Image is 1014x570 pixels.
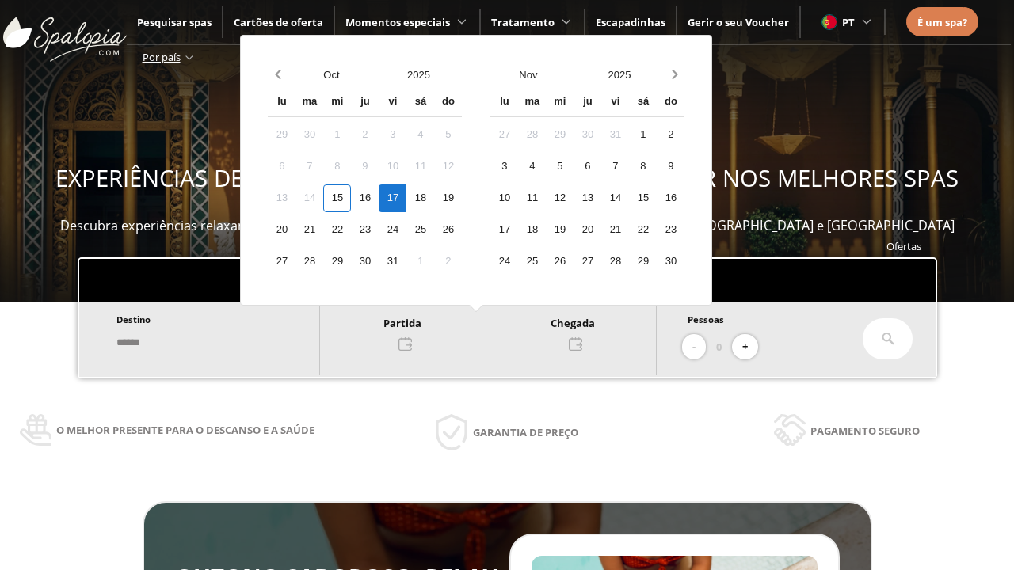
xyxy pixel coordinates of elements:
[295,248,323,275] div: 28
[546,184,574,212] div: 12
[323,216,351,244] div: 22
[629,248,657,275] div: 29
[482,61,574,89] button: Open months overlay
[601,248,629,275] div: 28
[268,121,462,275] div: Calendar days
[574,121,601,149] div: 30
[434,121,462,149] div: 5
[490,216,518,244] div: 17
[406,89,434,116] div: sá
[268,121,295,149] div: 29
[657,248,684,275] div: 30
[379,248,406,275] div: 31
[375,61,462,89] button: Open years overlay
[288,61,375,89] button: Open months overlay
[351,184,379,212] div: 16
[716,338,722,355] span: 0
[379,153,406,180] div: 10
[688,313,724,325] span: Pessoas
[657,216,684,244] div: 23
[917,13,967,31] a: É um spa?
[268,89,462,275] div: Calendar wrapper
[574,61,665,89] button: Open years overlay
[657,89,684,116] div: do
[601,121,629,149] div: 31
[295,216,323,244] div: 21
[886,239,921,253] span: Ofertas
[682,334,706,360] button: -
[596,15,665,29] a: Escapadinhas
[137,15,212,29] a: Pesquisar spas
[351,121,379,149] div: 2
[657,121,684,149] div: 2
[518,89,546,116] div: ma
[629,89,657,116] div: sá
[351,153,379,180] div: 9
[406,248,434,275] div: 1
[323,121,351,149] div: 1
[295,89,323,116] div: ma
[546,89,574,116] div: mi
[490,89,518,116] div: lu
[406,216,434,244] div: 25
[601,184,629,212] div: 14
[657,184,684,212] div: 16
[323,184,351,212] div: 15
[546,216,574,244] div: 19
[574,216,601,244] div: 20
[473,424,578,441] span: Garantia de preço
[574,153,601,180] div: 6
[518,216,546,244] div: 18
[268,216,295,244] div: 20
[732,334,758,360] button: +
[60,217,955,234] span: Descubra experiências relaxantes, desfrute e ofereça momentos de bem-estar em mais de 400 spas em...
[434,89,462,116] div: do
[546,153,574,180] div: 5
[629,184,657,212] div: 15
[323,89,351,116] div: mi
[546,248,574,275] div: 26
[3,2,127,62] img: ImgLogoSpalopia.BvClDcEz.svg
[351,216,379,244] div: 23
[434,184,462,212] div: 19
[490,121,518,149] div: 27
[629,121,657,149] div: 1
[268,153,295,180] div: 6
[601,89,629,116] div: vi
[143,50,181,64] span: Por país
[601,153,629,180] div: 7
[546,121,574,149] div: 29
[574,248,601,275] div: 27
[323,248,351,275] div: 29
[601,216,629,244] div: 21
[518,184,546,212] div: 11
[574,89,601,116] div: ju
[295,121,323,149] div: 30
[406,184,434,212] div: 18
[379,184,406,212] div: 17
[917,15,967,29] span: É um spa?
[116,313,151,325] span: Destino
[268,248,295,275] div: 27
[268,61,288,89] button: Previous month
[518,121,546,149] div: 28
[268,89,295,116] div: lu
[295,184,323,212] div: 14
[490,153,518,180] div: 3
[55,162,959,194] span: EXPERIÊNCIAS DE BEM-ESTAR PARA OFERECER E APROVEITAR NOS MELHORES SPAS
[379,89,406,116] div: vi
[629,216,657,244] div: 22
[351,248,379,275] div: 30
[295,153,323,180] div: 7
[574,184,601,212] div: 13
[351,89,379,116] div: ju
[323,153,351,180] div: 8
[490,248,518,275] div: 24
[406,121,434,149] div: 4
[810,422,920,439] span: Pagamento seguro
[518,153,546,180] div: 4
[434,248,462,275] div: 2
[379,121,406,149] div: 3
[665,61,684,89] button: Next month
